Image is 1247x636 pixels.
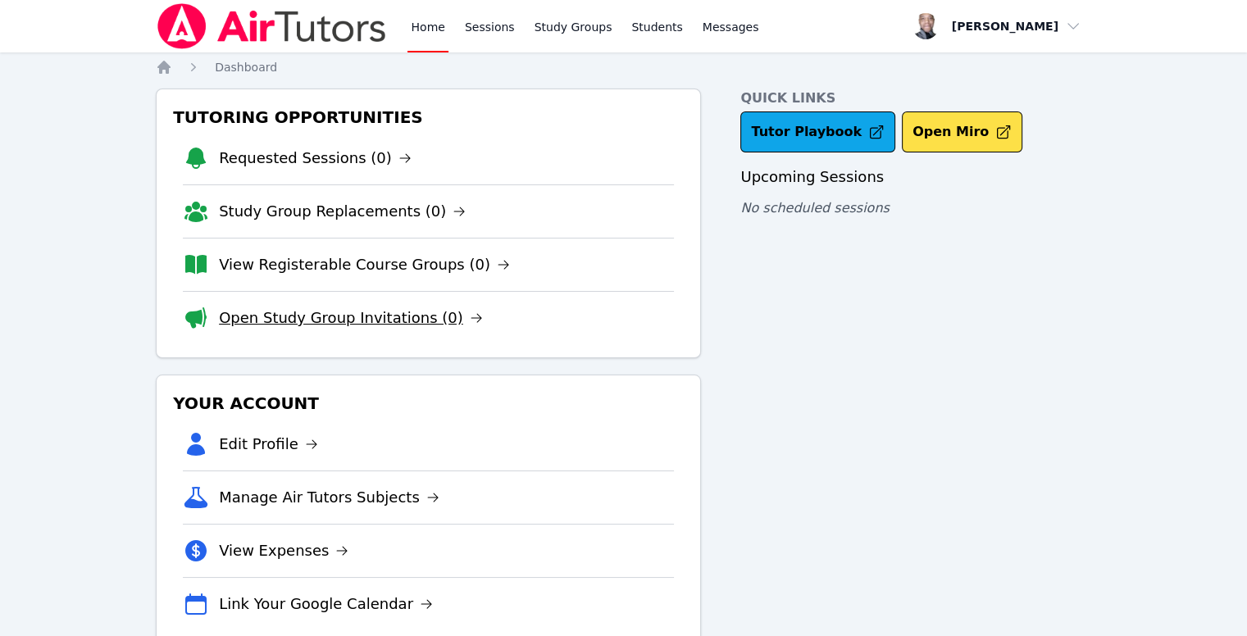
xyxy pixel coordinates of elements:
a: Requested Sessions (0) [219,147,412,170]
a: View Registerable Course Groups (0) [219,253,510,276]
a: Link Your Google Calendar [219,593,433,616]
h3: Your Account [170,388,687,418]
a: View Expenses [219,539,348,562]
button: Open Miro [902,111,1022,152]
a: Manage Air Tutors Subjects [219,486,439,509]
a: Open Study Group Invitations (0) [219,307,483,329]
a: Study Group Replacements (0) [219,200,466,223]
h4: Quick Links [740,89,1091,108]
img: Air Tutors [156,3,388,49]
span: Messages [703,19,759,35]
a: Edit Profile [219,433,318,456]
h3: Tutoring Opportunities [170,102,687,132]
a: Tutor Playbook [740,111,895,152]
span: Dashboard [215,61,277,74]
a: Dashboard [215,59,277,75]
span: No scheduled sessions [740,200,889,216]
h3: Upcoming Sessions [740,166,1091,189]
nav: Breadcrumb [156,59,1091,75]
